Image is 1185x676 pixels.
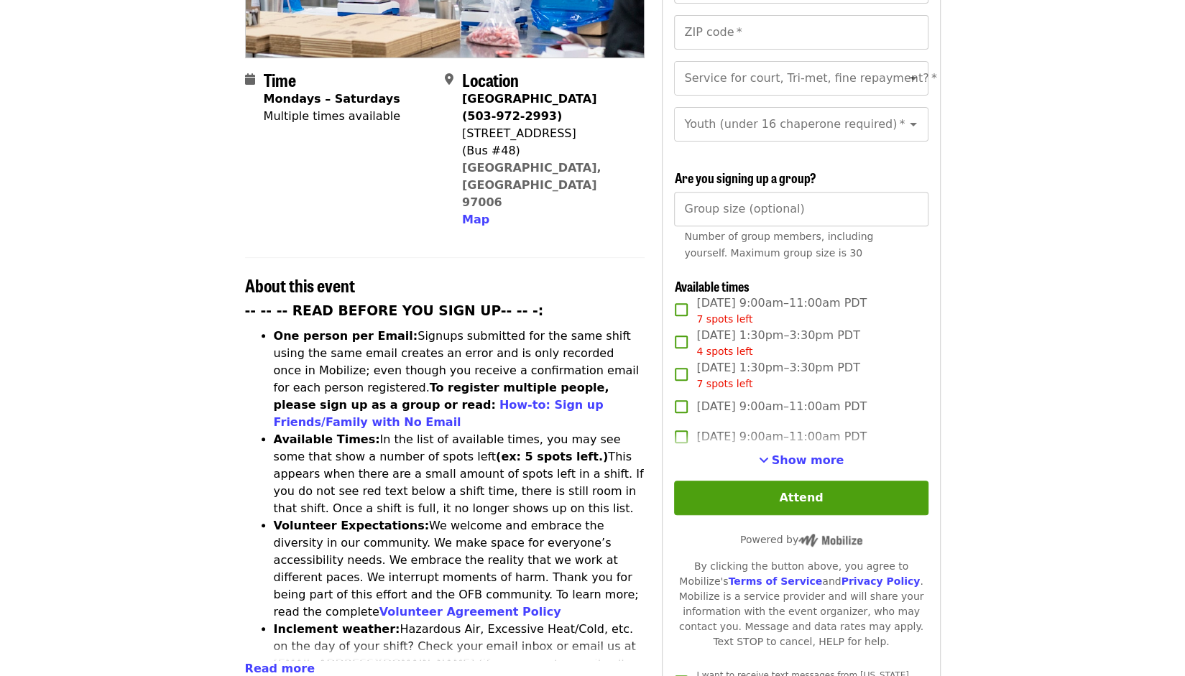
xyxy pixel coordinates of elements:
[696,313,752,325] span: 7 spots left
[274,431,645,517] li: In the list of available times, you may see some that show a number of spots left This appears wh...
[728,575,822,587] a: Terms of Service
[462,125,633,142] div: [STREET_ADDRESS]
[274,381,609,412] strong: To register multiple people, please sign up as a group or read:
[462,142,633,159] div: (Bus #48)
[274,329,418,343] strong: One person per Email:
[379,605,561,619] a: Volunteer Agreement Policy
[245,662,315,675] span: Read more
[798,534,862,547] img: Powered by Mobilize
[674,192,928,226] input: [object Object]
[245,303,544,318] strong: -- -- -- READ BEFORE YOU SIGN UP-- -- -:
[462,67,519,92] span: Location
[445,73,453,86] i: map-marker-alt icon
[274,432,380,446] strong: Available Times:
[696,428,867,445] span: [DATE] 9:00am–11:00am PDT
[696,378,752,389] span: 7 spots left
[674,481,928,515] button: Attend
[274,519,430,532] strong: Volunteer Expectations:
[674,168,816,187] span: Are you signing up a group?
[496,450,608,463] strong: (ex: 5 spots left.)
[903,114,923,134] button: Open
[674,559,928,649] div: By clicking the button above, you agree to Mobilize's and . Mobilize is a service provider and wi...
[696,327,859,359] span: [DATE] 1:30pm–3:30pm PDT
[264,108,400,125] div: Multiple times available
[841,575,920,587] a: Privacy Policy
[462,211,489,228] button: Map
[462,92,596,123] strong: [GEOGRAPHIC_DATA] (503-972-2993)
[696,295,867,327] span: [DATE] 9:00am–11:00am PDT
[245,73,255,86] i: calendar icon
[274,398,604,429] a: How-to: Sign up Friends/Family with No Email
[772,453,844,467] span: Show more
[274,622,400,636] strong: Inclement weather:
[264,92,400,106] strong: Mondays – Saturdays
[696,398,867,415] span: [DATE] 9:00am–11:00am PDT
[674,15,928,50] input: ZIP code
[696,346,752,357] span: 4 spots left
[903,68,923,88] button: Open
[696,359,859,392] span: [DATE] 1:30pm–3:30pm PDT
[274,328,645,431] li: Signups submitted for the same shift using the same email creates an error and is only recorded o...
[462,161,601,209] a: [GEOGRAPHIC_DATA], [GEOGRAPHIC_DATA] 97006
[674,277,749,295] span: Available times
[245,272,355,297] span: About this event
[264,67,296,92] span: Time
[684,231,873,259] span: Number of group members, including yourself. Maximum group size is 30
[740,534,862,545] span: Powered by
[274,517,645,621] li: We welcome and embrace the diversity in our community. We make space for everyone’s accessibility...
[462,213,489,226] span: Map
[759,452,844,469] button: See more timeslots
